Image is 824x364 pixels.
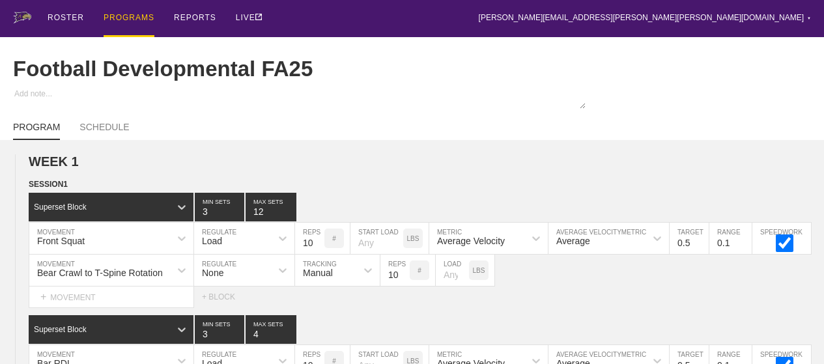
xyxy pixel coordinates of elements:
iframe: Chat Widget [590,213,824,364]
input: Any [350,223,403,254]
span: + [40,291,46,302]
a: SCHEDULE [79,122,129,139]
div: Front Squat [37,236,85,246]
div: Load [202,236,222,246]
p: # [332,235,336,242]
div: Superset Block [34,325,87,334]
div: Average [556,236,590,246]
div: Average Velocity [437,236,505,246]
div: + BLOCK [202,292,248,301]
span: SESSION 1 [29,180,68,189]
input: Any [436,255,469,286]
input: None [246,315,296,344]
div: Manual [303,268,333,278]
span: WEEK 1 [29,154,79,169]
div: MOVEMENT [29,287,194,308]
p: LBS [407,235,419,242]
div: ▼ [807,14,811,22]
div: Superset Block [34,203,87,212]
p: # [418,267,421,274]
div: Bear Crawl to T-Spine Rotation [37,268,163,278]
a: PROGRAM [13,122,60,140]
img: logo [13,12,31,23]
p: LBS [473,267,485,274]
div: None [202,268,223,278]
input: None [246,193,296,221]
